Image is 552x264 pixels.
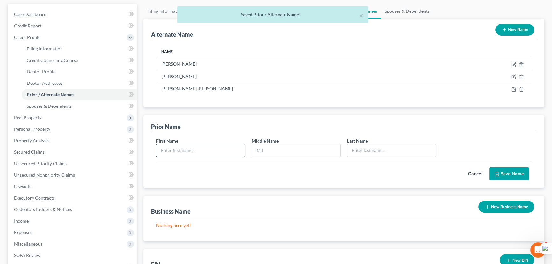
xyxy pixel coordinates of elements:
a: Executory Contracts [9,192,137,204]
span: Credit Report [14,23,41,28]
a: Lawsuits [9,181,137,192]
span: 3 [543,242,548,247]
input: Enter first name... [156,144,245,157]
a: Spouses & Dependents [381,4,433,19]
a: Credit Counseling Course [187,4,246,19]
span: Client Profile [14,34,40,40]
td: [PERSON_NAME] [156,70,442,83]
input: M.I [252,144,341,157]
button: × [359,11,363,19]
input: Enter last name... [347,144,436,157]
button: New Business Name [478,201,534,213]
span: Filing Information [27,46,63,51]
a: Property Analysis [9,135,137,146]
a: SOFA Review [9,250,137,261]
a: Credit Counseling Course [22,55,137,66]
a: Secured Claims [9,146,137,158]
th: Name [156,45,442,58]
span: Income [14,218,29,224]
a: Debtor Addresses [282,4,326,19]
span: Property Analysis [14,138,49,143]
span: Spouses & Dependents [27,103,72,109]
div: Prior Name [151,123,181,130]
div: Alternate Name [151,31,193,38]
div: Business Name [151,208,191,215]
button: Cancel [461,168,489,180]
p: Nothing here yet! [156,222,532,229]
td: [PERSON_NAME] [PERSON_NAME] [156,83,442,95]
span: SOFA Review [14,253,40,258]
a: Filing Information [143,4,187,19]
span: Credit Counseling Course [27,57,78,63]
td: [PERSON_NAME] [156,58,442,70]
a: Debtor Profile [22,66,137,77]
span: Debtor Profile [27,69,55,74]
a: Prior / Alternate Names [22,89,137,100]
button: New Name [495,24,534,36]
span: Lawsuits [14,184,31,189]
span: Debtor Addresses [27,80,62,86]
a: Spouses & Dependents [22,100,137,112]
span: Unsecured Nonpriority Claims [14,172,75,178]
span: Miscellaneous [14,241,42,246]
span: Last Name [347,138,368,143]
a: Filing Information [22,43,137,55]
a: Unsecured Priority Claims [9,158,137,169]
a: Debtor Addresses [22,77,137,89]
span: Executory Contracts [14,195,55,201]
span: Prior / Alternate Names [27,92,74,97]
iframe: Intercom live chat [530,242,546,258]
span: Codebtors Insiders & Notices [14,207,72,212]
span: Unsecured Priority Claims [14,161,67,166]
a: Prior / Alternate Names [326,4,381,19]
span: Real Property [14,115,41,120]
a: Unsecured Nonpriority Claims [9,169,137,181]
div: Saved Prior / Alternate Name! [182,11,363,18]
label: First Name [156,137,178,144]
button: Save Name [489,167,529,181]
a: Debtor Profile [246,4,282,19]
span: Secured Claims [14,149,45,155]
label: Middle Name [252,137,279,144]
span: Expenses [14,230,32,235]
span: Personal Property [14,126,50,132]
